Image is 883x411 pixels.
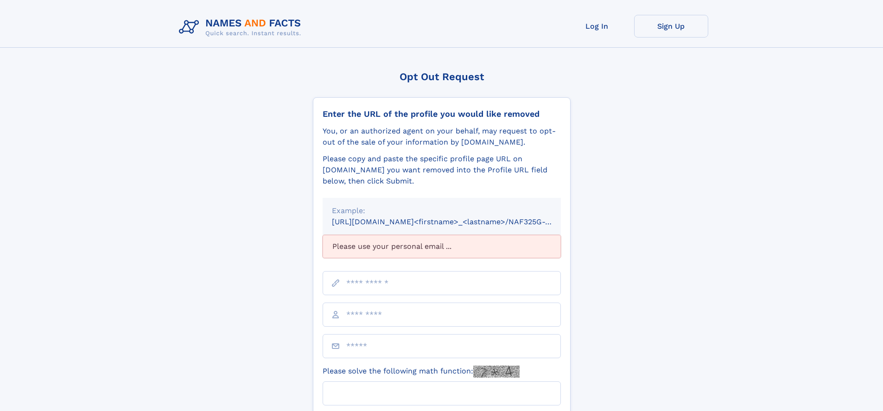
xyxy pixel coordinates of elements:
div: Enter the URL of the profile you would like removed [323,109,561,119]
a: Sign Up [634,15,708,38]
div: Opt Out Request [313,71,571,82]
div: You, or an authorized agent on your behalf, may request to opt-out of the sale of your informatio... [323,126,561,148]
div: Example: [332,205,552,216]
img: Logo Names and Facts [175,15,309,40]
label: Please solve the following math function: [323,366,520,378]
div: Please copy and paste the specific profile page URL on [DOMAIN_NAME] you want removed into the Pr... [323,153,561,187]
a: Log In [560,15,634,38]
div: Please use your personal email ... [323,235,561,258]
small: [URL][DOMAIN_NAME]<firstname>_<lastname>/NAF325G-xxxxxxxx [332,217,578,226]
